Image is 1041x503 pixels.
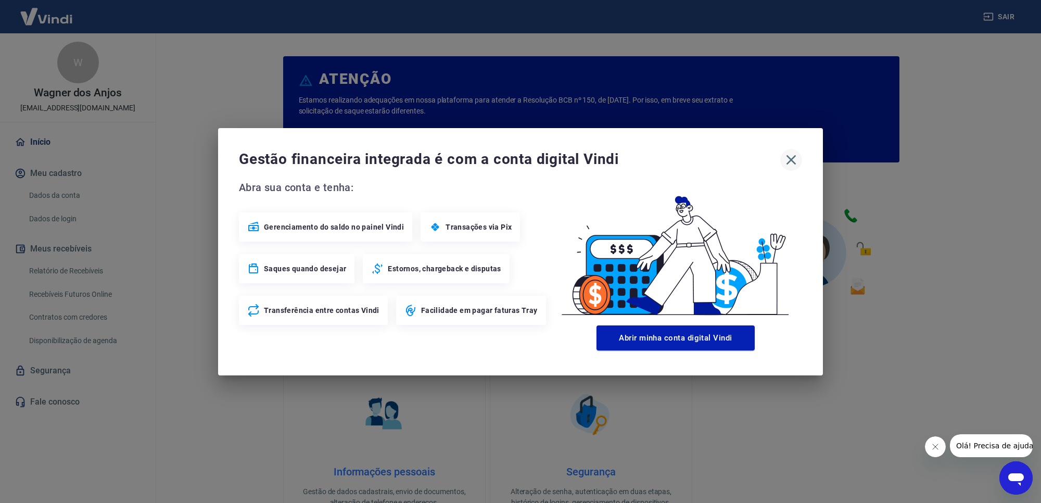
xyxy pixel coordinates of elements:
[264,222,404,232] span: Gerenciamento do saldo no painel Vindi
[388,263,501,274] span: Estornos, chargeback e disputas
[999,461,1033,495] iframe: Botão para abrir a janela de mensagens
[6,7,87,16] span: Olá! Precisa de ajuda?
[925,436,946,457] iframe: Fechar mensagem
[264,263,346,274] span: Saques quando desejar
[239,149,780,170] span: Gestão financeira integrada é com a conta digital Vindi
[421,305,538,316] span: Facilidade em pagar faturas Tray
[446,222,512,232] span: Transações via Pix
[596,325,755,350] button: Abrir minha conta digital Vindi
[239,179,549,196] span: Abra sua conta e tenha:
[950,434,1033,457] iframe: Mensagem da empresa
[549,179,802,321] img: Good Billing
[264,305,379,316] span: Transferência entre contas Vindi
